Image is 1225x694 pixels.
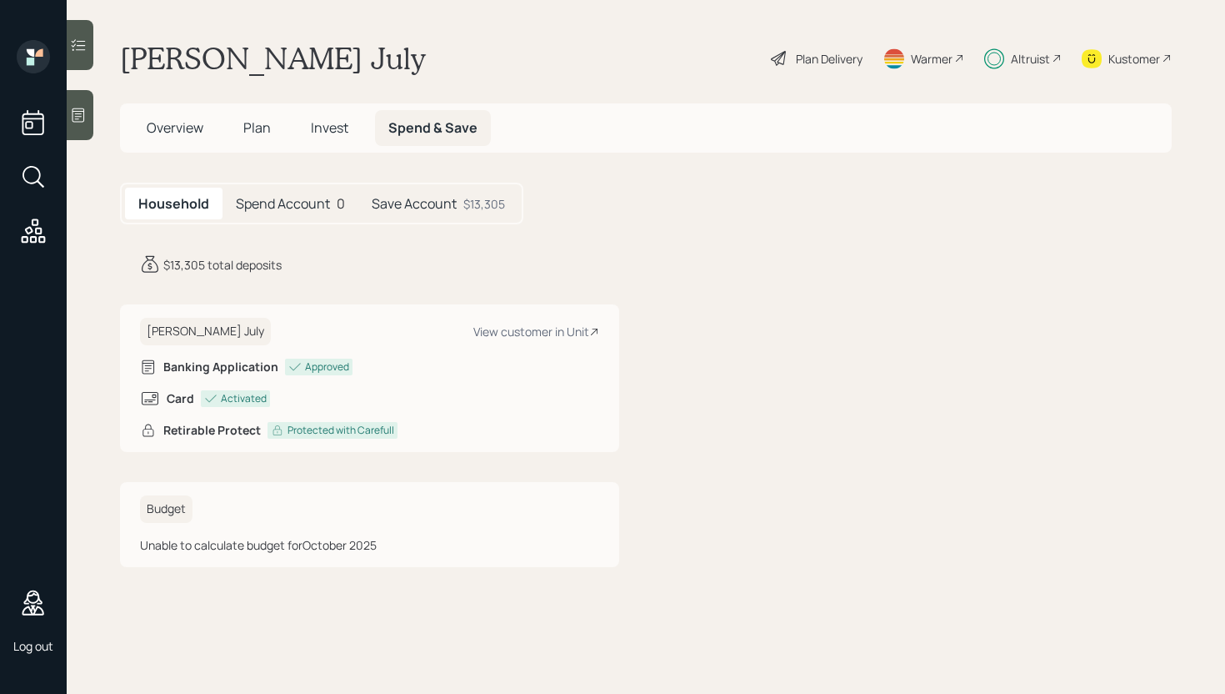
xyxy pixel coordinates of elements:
h5: Spend Account [236,196,330,212]
h6: Retirable Protect [163,424,261,438]
h5: Household [138,196,209,212]
div: $13,305 total deposits [163,256,282,274]
div: Log out [13,638,53,654]
div: Approved [305,360,349,375]
div: $13,305 [463,195,505,213]
span: Invest [311,118,348,137]
div: Unable to calculate budget for October 2025 [140,536,599,554]
h6: Banking Application [163,360,278,375]
h6: Budget [140,495,192,523]
span: Spend & Save [388,118,477,137]
h6: [PERSON_NAME] July [140,318,271,345]
div: Protected with Carefull [287,423,394,438]
h5: Save Account [372,196,457,212]
h1: [PERSON_NAME] July [120,40,425,77]
div: Kustomer [1108,50,1160,68]
div: 0 [222,188,358,219]
span: Plan [243,118,271,137]
div: Activated [221,391,267,406]
div: Warmer [911,50,952,68]
span: Overview [147,118,203,137]
div: Plan Delivery [796,50,862,68]
div: Altruist [1011,50,1050,68]
div: View customer in Unit [473,324,599,339]
h6: Card [167,392,194,406]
